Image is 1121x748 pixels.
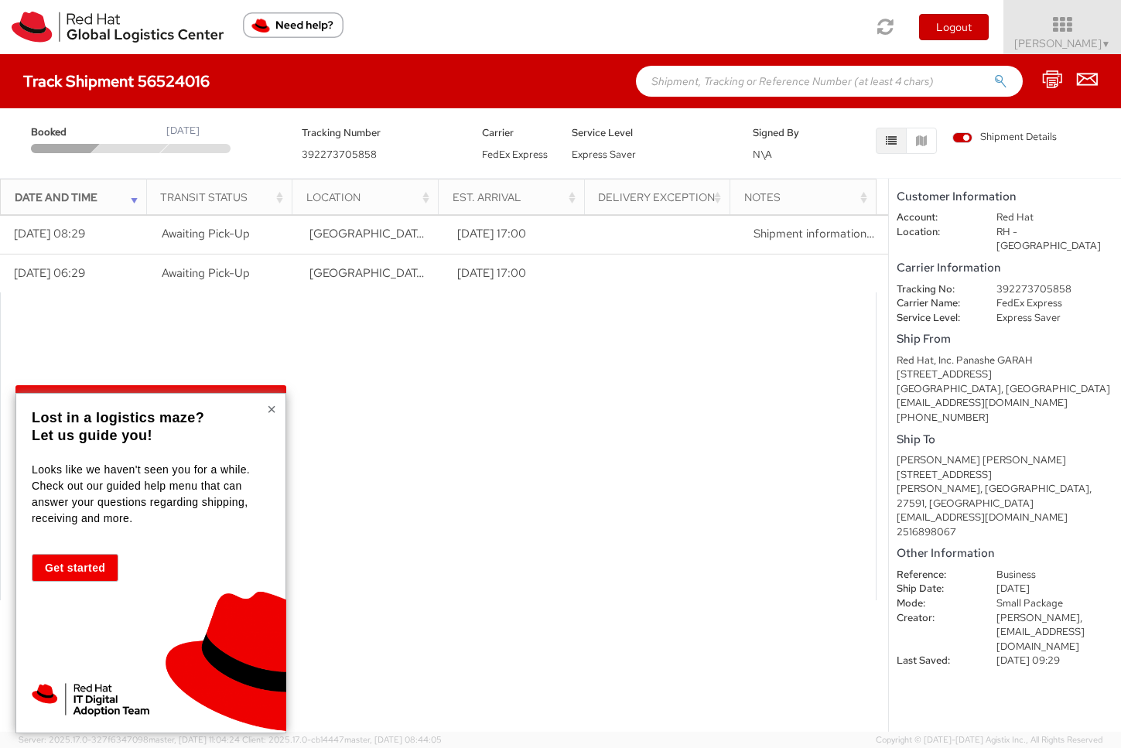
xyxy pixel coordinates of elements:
[885,296,985,311] dt: Carrier Name:
[1102,38,1111,50] span: ▼
[753,128,820,138] h5: Signed By
[32,554,118,582] button: Get started
[885,210,985,225] dt: Account:
[32,462,266,527] p: Looks like we haven't seen you for a while. Check out our guided help menu that can answer your q...
[876,734,1102,746] span: Copyright © [DATE]-[DATE] Agistix Inc., All Rights Reserved
[885,596,985,611] dt: Mode:
[885,311,985,326] dt: Service Level:
[572,128,729,138] h5: Service Level
[309,226,677,241] span: RALEIGH, NC, US
[744,190,871,205] div: Notes
[753,148,772,161] span: N\A
[897,190,1113,203] h5: Customer Information
[23,73,210,90] h4: Track Shipment 56524016
[598,190,725,205] div: Delivery Exception
[12,12,224,43] img: rh-logistics-00dfa346123c4ec078e1.svg
[897,382,1113,397] div: [GEOGRAPHIC_DATA], [GEOGRAPHIC_DATA]
[166,124,200,138] div: [DATE]
[897,261,1113,275] h5: Carrier Information
[32,428,152,443] strong: Let us guide you!
[31,125,97,140] span: Booked
[897,354,1113,368] div: Red Hat, Inc. Panashe GARAH
[897,367,1113,382] div: [STREET_ADDRESS]
[996,611,1082,624] span: [PERSON_NAME],
[19,734,240,745] span: Server: 2025.17.0-327f6347098
[32,410,204,425] strong: Lost in a logistics maze?
[885,225,985,240] dt: Location:
[243,12,343,38] button: Need help?
[444,254,592,292] td: [DATE] 17:00
[897,525,1113,540] div: 2516898067
[897,511,1113,525] div: [EMAIL_ADDRESS][DOMAIN_NAME]
[952,130,1057,147] label: Shipment Details
[242,734,442,745] span: Client: 2025.17.0-cb14447
[1014,36,1111,50] span: [PERSON_NAME]
[897,453,1113,468] div: [PERSON_NAME] [PERSON_NAME]
[636,66,1023,97] input: Shipment, Tracking or Reference Number (at least 4 chars)
[754,226,942,241] span: Shipment information sent to FedEx
[897,547,1113,560] h5: Other Information
[885,282,985,297] dt: Tracking No:
[952,130,1057,145] span: Shipment Details
[267,401,276,417] button: Close
[885,568,985,582] dt: Reference:
[885,611,985,626] dt: Creator:
[149,734,240,745] span: master, [DATE] 11:04:24
[162,265,250,281] span: Awaiting Pick-Up
[897,468,1113,483] div: [STREET_ADDRESS]
[306,190,433,205] div: Location
[482,128,549,138] h5: Carrier
[897,433,1113,446] h5: Ship To
[453,190,579,205] div: Est. Arrival
[897,482,1113,511] div: [PERSON_NAME], [GEOGRAPHIC_DATA], 27591, [GEOGRAPHIC_DATA]
[302,128,459,138] h5: Tracking Number
[160,190,287,205] div: Transit Status
[302,148,377,161] span: 392273705858
[919,14,989,40] button: Logout
[444,215,592,254] td: [DATE] 17:00
[897,333,1113,346] h5: Ship From
[344,734,442,745] span: master, [DATE] 08:44:05
[309,265,677,281] span: RALEIGH, NC, US
[885,582,985,596] dt: Ship Date:
[572,148,636,161] span: Express Saver
[15,190,142,205] div: Date and Time
[897,411,1113,425] div: [PHONE_NUMBER]
[162,226,250,241] span: Awaiting Pick-Up
[482,148,548,161] span: FedEx Express
[885,654,985,668] dt: Last Saved:
[897,396,1113,411] div: [EMAIL_ADDRESS][DOMAIN_NAME]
